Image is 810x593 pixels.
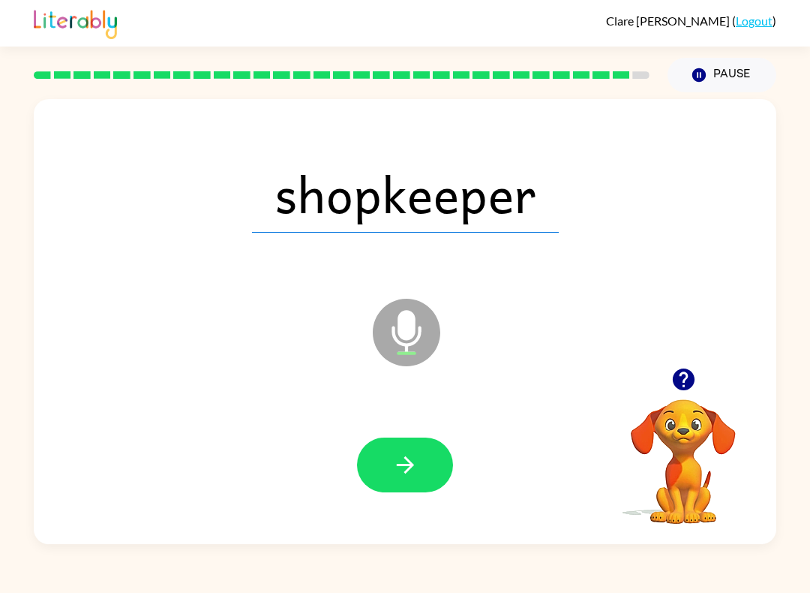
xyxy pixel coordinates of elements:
[34,6,117,39] img: Literably
[606,14,732,28] span: Clare [PERSON_NAME]
[252,155,559,233] span: shopkeeper
[606,14,776,28] div: ( )
[667,58,776,92] button: Pause
[608,376,758,526] video: Your browser must support playing .mp4 files to use Literably. Please try using another browser.
[736,14,772,28] a: Logout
